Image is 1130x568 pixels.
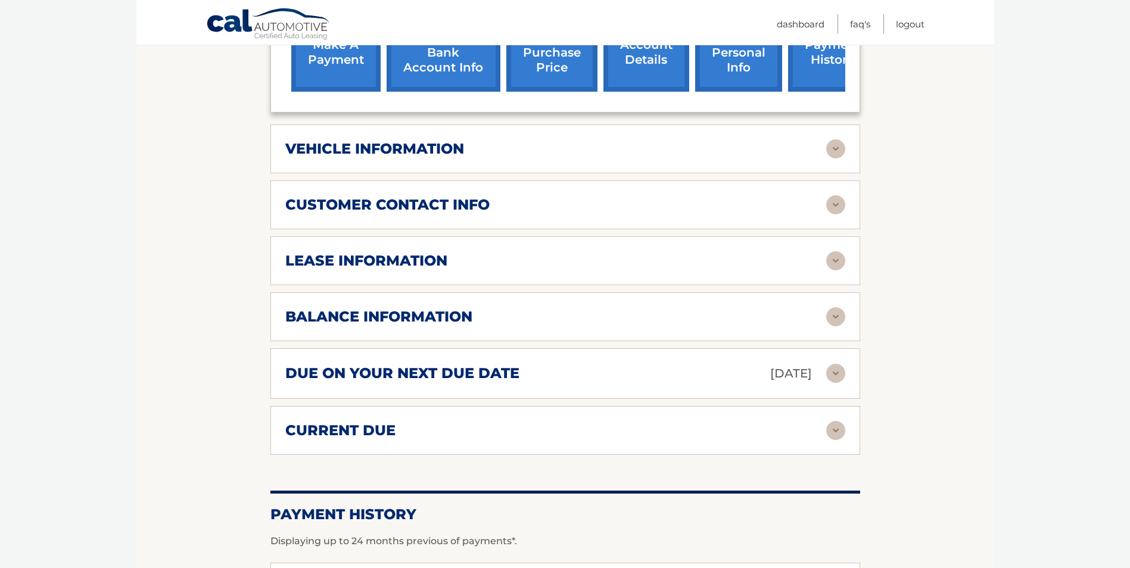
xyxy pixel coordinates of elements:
a: Logout [896,14,924,34]
a: account details [603,14,689,92]
a: payment history [788,14,877,92]
a: update personal info [695,14,782,92]
h2: current due [285,422,396,439]
img: accordion-rest.svg [826,307,845,326]
a: Cal Automotive [206,8,331,42]
a: FAQ's [850,14,870,34]
h2: lease information [285,252,447,270]
h2: due on your next due date [285,364,519,382]
img: accordion-rest.svg [826,364,845,383]
h2: vehicle information [285,140,464,158]
img: accordion-rest.svg [826,251,845,270]
h2: balance information [285,308,472,326]
img: accordion-rest.svg [826,139,845,158]
a: request purchase price [506,14,597,92]
a: Dashboard [777,14,824,34]
img: accordion-rest.svg [826,195,845,214]
img: accordion-rest.svg [826,421,845,440]
p: [DATE] [770,363,812,384]
p: Displaying up to 24 months previous of payments*. [270,534,860,548]
h2: customer contact info [285,196,490,214]
a: make a payment [291,14,381,92]
a: Add/Remove bank account info [387,14,500,92]
h2: Payment History [270,505,860,523]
